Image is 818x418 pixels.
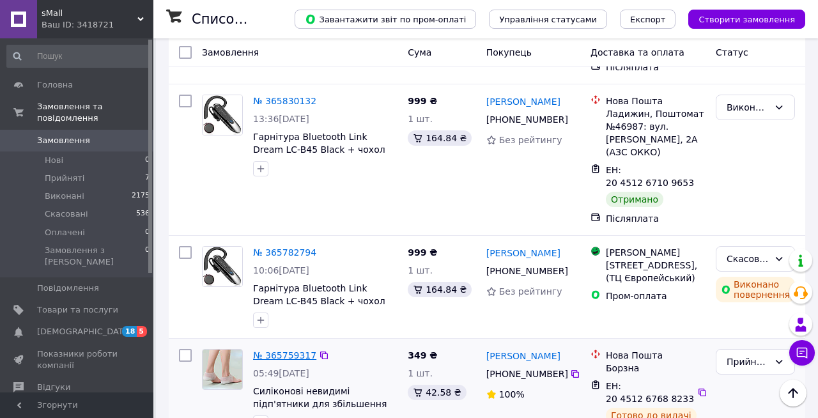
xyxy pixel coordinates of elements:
[6,45,151,68] input: Пошук
[606,107,706,159] div: Ладижин, Поштомат №46987: вул. [PERSON_NAME], 2А (АЗС ОККО)
[45,190,84,202] span: Виконані
[727,355,769,369] div: Прийнято
[408,247,437,258] span: 999 ₴
[606,349,706,362] div: Нова Пошта
[202,246,243,287] a: Фото товару
[408,282,472,297] div: 164.84 ₴
[37,326,132,337] span: [DEMOGRAPHIC_DATA]
[37,283,99,294] span: Повідомлення
[620,10,676,29] button: Експорт
[45,208,88,220] span: Скасовані
[606,246,706,259] div: [PERSON_NAME]
[132,190,150,202] span: 2175
[253,247,316,258] a: № 365782794
[630,15,666,24] span: Експорт
[606,381,694,404] span: ЕН: 20 4512 6768 8233
[192,12,321,27] h1: Список замовлень
[253,283,385,319] a: Гарнітура Bluetooth Link Dream LC-B45 Black + чохол гарантія 1 рік
[253,114,309,124] span: 13:36[DATE]
[408,114,433,124] span: 1 шт.
[606,259,706,284] div: [STREET_ADDRESS], (ТЦ Європейський)
[145,227,150,238] span: 0
[716,277,795,302] div: Виконано повернення
[45,173,84,184] span: Прийняті
[203,95,242,135] img: Фото товару
[408,368,433,378] span: 1 шт.
[727,252,769,266] div: Скасовано
[606,212,706,225] div: Післяплата
[122,326,137,337] span: 18
[606,95,706,107] div: Нова Пошта
[489,10,607,29] button: Управління статусами
[486,350,560,362] a: [PERSON_NAME]
[37,79,73,91] span: Головна
[688,10,805,29] button: Створити замовлення
[45,245,145,268] span: Замовлення з [PERSON_NAME]
[606,362,706,375] div: Борзна
[408,47,431,58] span: Cума
[37,304,118,316] span: Товари та послуги
[145,245,150,268] span: 0
[45,227,85,238] span: Оплачені
[408,385,466,400] div: 42.58 ₴
[484,111,570,128] div: [PHONE_NUMBER]
[42,8,137,19] span: sMall
[499,389,525,399] span: 100%
[137,326,147,337] span: 5
[590,47,684,58] span: Доставка та оплата
[37,101,153,124] span: Замовлення та повідомлення
[42,19,153,31] div: Ваш ID: 3418721
[202,349,243,390] a: Фото товару
[136,208,150,220] span: 536
[295,10,476,29] button: Завантажити звіт по пром-оплаті
[486,247,560,259] a: [PERSON_NAME]
[203,350,242,389] img: Фото товару
[484,262,570,280] div: [PHONE_NUMBER]
[675,13,805,24] a: Створити замовлення
[484,365,570,383] div: [PHONE_NUMBER]
[499,286,562,297] span: Без рейтингу
[606,290,706,302] div: Пром-оплата
[789,340,815,366] button: Чат з покупцем
[606,165,694,188] span: ЕН: 20 4512 6710 9653
[145,155,150,166] span: 0
[253,265,309,275] span: 10:06[DATE]
[606,192,663,207] div: Отримано
[253,350,316,360] a: № 365759317
[253,132,385,167] a: Гарнітура Bluetooth Link Dream LC-B45 Black + чохол гарантія 1 рік
[408,130,472,146] div: 164.84 ₴
[202,47,259,58] span: Замовлення
[203,247,242,286] img: Фото товару
[780,380,806,406] button: Наверх
[45,155,63,166] span: Нові
[253,96,316,106] a: № 365830132
[145,173,150,184] span: 7
[408,350,437,360] span: 349 ₴
[486,95,560,108] a: [PERSON_NAME]
[253,368,309,378] span: 05:49[DATE]
[408,96,437,106] span: 999 ₴
[716,47,748,58] span: Статус
[698,15,795,24] span: Створити замовлення
[37,135,90,146] span: Замовлення
[486,47,532,58] span: Покупець
[606,61,706,74] div: Післяплата
[408,265,433,275] span: 1 шт.
[727,100,769,114] div: Виконано
[499,135,562,145] span: Без рейтингу
[499,15,597,24] span: Управління статусами
[305,13,466,25] span: Завантажити звіт по пром-оплаті
[37,348,118,371] span: Показники роботи компанії
[37,382,70,393] span: Відгуки
[202,95,243,135] a: Фото товару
